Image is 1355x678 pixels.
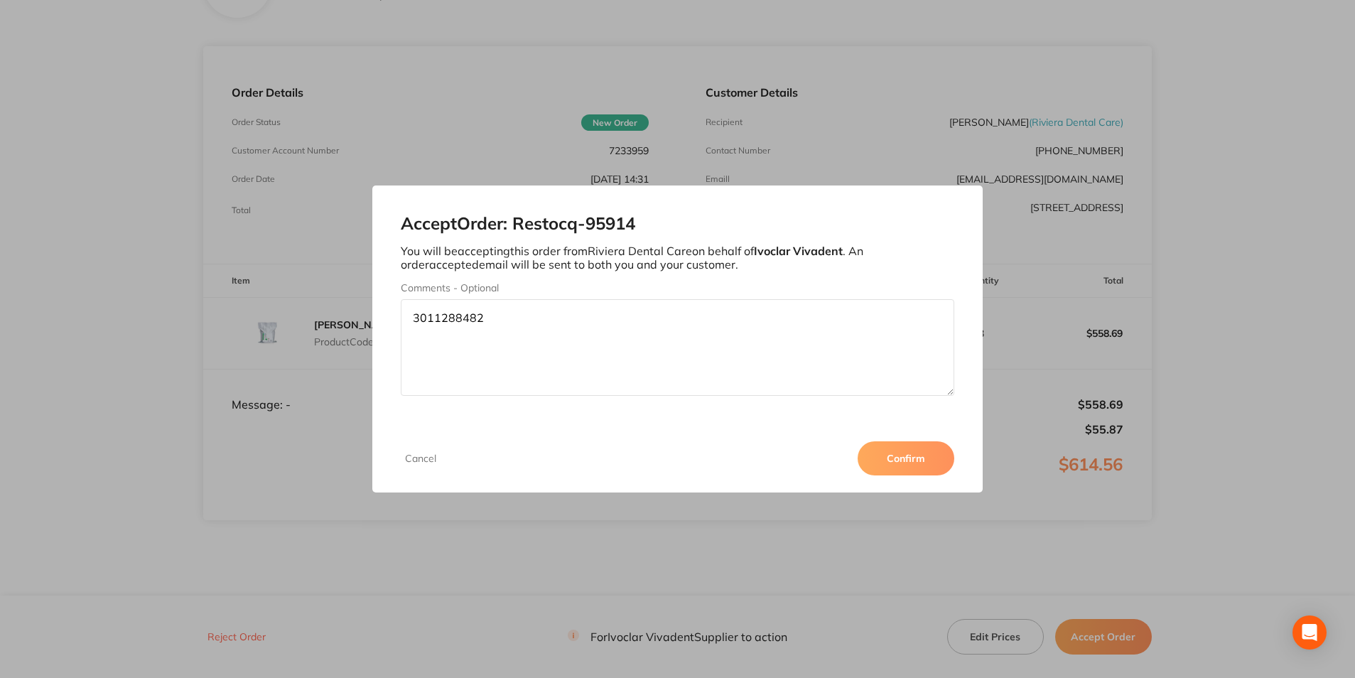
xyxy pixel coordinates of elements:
[1292,615,1327,650] div: Open Intercom Messenger
[401,452,441,465] button: Cancel
[401,214,954,234] h2: Accept Order: Restocq- 95914
[858,441,954,475] button: Confirm
[754,244,843,258] b: Ivoclar Vivadent
[401,244,954,271] p: You will be accepting this order from Riviera Dental Care on behalf of . An order accepted email ...
[401,282,954,294] label: Comments - Optional
[401,299,954,396] textarea: 3011288482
